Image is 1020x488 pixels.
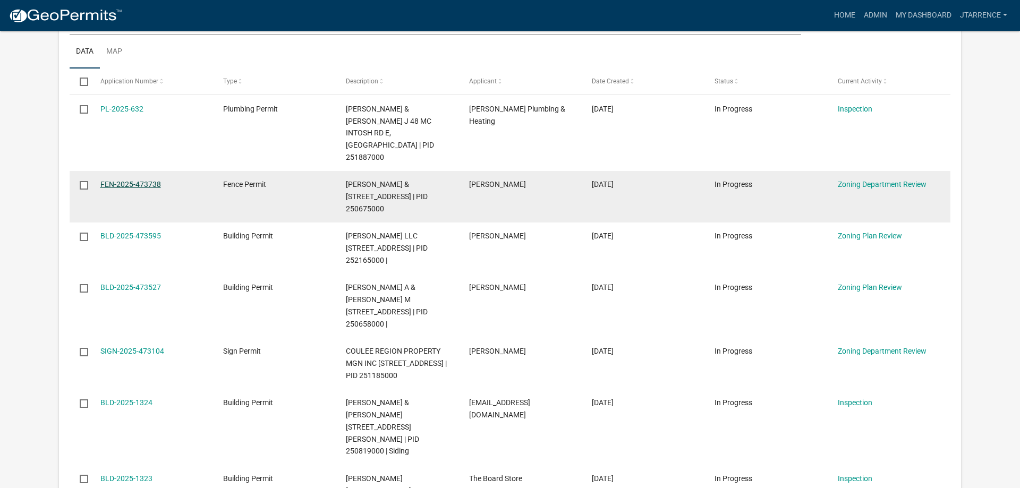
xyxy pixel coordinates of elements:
datatable-header-cell: Applicant [459,69,582,94]
a: Inspection [838,105,872,113]
span: In Progress [715,180,752,189]
span: Applicant [469,78,497,85]
span: 09/04/2025 [592,180,614,189]
datatable-header-cell: Select [70,69,90,94]
span: Sign Permit [223,347,261,355]
span: Date Created [592,78,629,85]
span: Brady Martin [469,347,526,355]
datatable-header-cell: Type [213,69,336,94]
span: Niebuhr Plumbing & Heating [469,105,565,125]
a: Data [70,35,100,69]
a: PL-2025-632 [100,105,143,113]
a: Admin [860,5,891,25]
a: Inspection [838,474,872,483]
span: Building Permit [223,398,273,407]
span: In Progress [715,347,752,355]
a: SIGN-2025-473104 [100,347,164,355]
span: In Progress [715,283,752,292]
a: BLD-2025-1323 [100,474,152,483]
a: BLD-2025-473527 [100,283,161,292]
span: 09/04/2025 [592,105,614,113]
span: mccal8604@yahoo.com [469,398,530,419]
span: Current Activity [838,78,882,85]
a: Inspection [838,398,872,407]
datatable-header-cell: Status [704,69,827,94]
span: 09/04/2025 [592,283,614,292]
a: Map [100,35,129,69]
span: COULEE REGION PROPERTY MGN INC 318 WALNUT ST S, Houston County | PID 251185000 [346,347,447,380]
span: IVERSON,SCOTT A & KELLY M 622 SHORE ACRES RD, Houston County | PID 250658000 | [346,283,428,328]
datatable-header-cell: Application Number [90,69,212,94]
span: Status [715,78,733,85]
span: The Board Store [469,474,522,483]
datatable-header-cell: Description [336,69,458,94]
datatable-header-cell: Date Created [582,69,704,94]
span: In Progress [715,398,752,407]
a: Zoning Plan Review [838,232,902,240]
span: Building Permit [223,474,273,483]
span: FARRELL,WILLIAM J & APRIL L 218 SHORE ACRES RD, Houston County | PID 250675000 [346,180,428,213]
span: KONZEM,GREGORY A & PAULA J 48 MC INTOSH RD E, Houston County | PID 251887000 [346,105,434,161]
span: In Progress [715,105,752,113]
span: In Progress [715,232,752,240]
span: MCCALLSON, MATTHEW & NICKI 518 HILL ST S, Houston County | PID 250819000 | Siding [346,398,419,455]
span: Description [346,78,378,85]
a: BLD-2025-473595 [100,232,161,240]
datatable-header-cell: Current Activity [828,69,950,94]
span: 09/03/2025 [592,347,614,355]
span: In Progress [715,474,752,483]
span: April Farrell [469,180,526,189]
a: BLD-2025-1324 [100,398,152,407]
a: Home [830,5,860,25]
span: 09/04/2025 [592,232,614,240]
span: 08/29/2025 [592,474,614,483]
span: Building Permit [223,232,273,240]
span: Building Permit [223,283,273,292]
span: Plumbing Permit [223,105,278,113]
span: Tyler Snyder [469,283,526,292]
span: 09/02/2025 [592,398,614,407]
span: Application Number [100,78,158,85]
a: My Dashboard [891,5,956,25]
a: Zoning Department Review [838,180,926,189]
span: Tim R Benson [469,232,526,240]
a: FEN-2025-473738 [100,180,161,189]
a: jtarrence [956,5,1011,25]
span: Type [223,78,237,85]
span: Fence Permit [223,180,266,189]
span: CHRISTOPHERSON,WAYNE LLC 32 CRESCENT AVE, Houston County | PID 252165000 | [346,232,428,264]
a: Zoning Department Review [838,347,926,355]
a: Zoning Plan Review [838,283,902,292]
